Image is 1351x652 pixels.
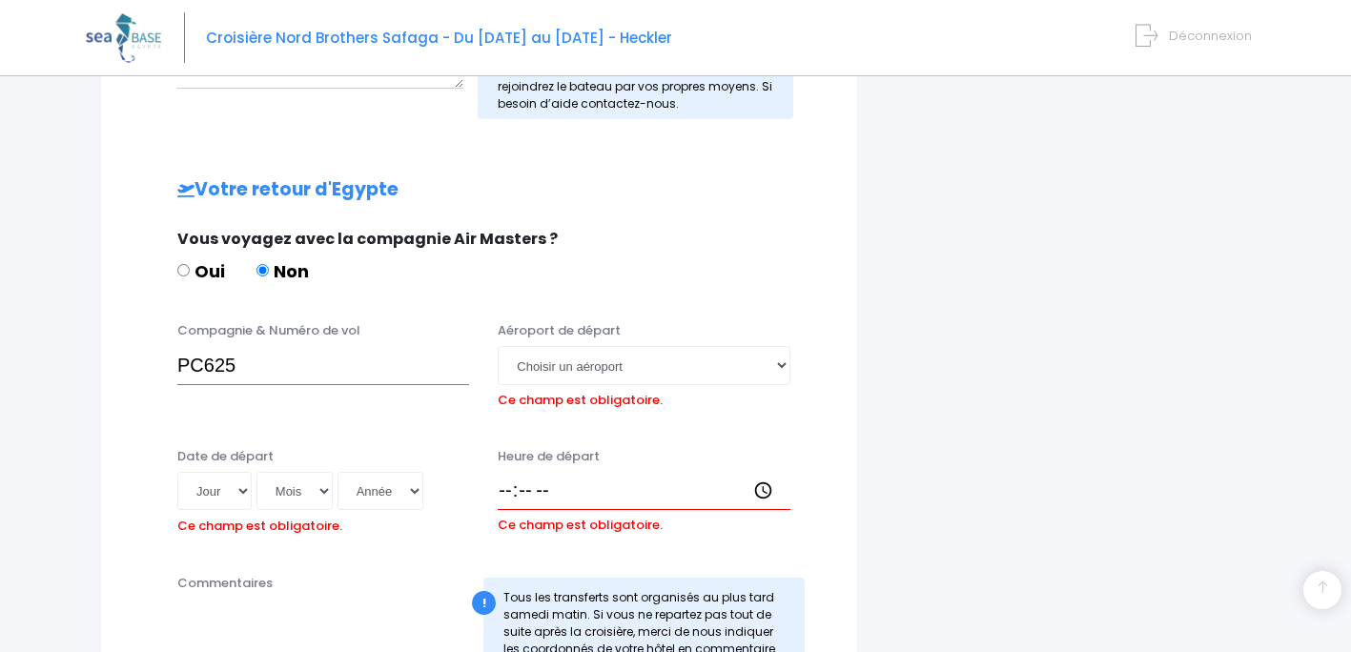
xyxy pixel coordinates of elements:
label: Heure de départ [498,447,600,466]
h2: Votre retour d'Egypte [139,179,819,201]
label: Ce champ est obligatoire. [177,511,342,536]
label: Oui [177,258,225,284]
label: Date de départ [177,447,274,466]
label: Ce champ est obligatoire. [498,510,663,535]
input: Oui [177,264,190,276]
div: ! [472,591,496,615]
span: Vous voyagez avec la compagnie Air Masters ? [177,228,558,250]
label: Ce champ est obligatoire. [498,385,663,410]
span: Déconnexion [1169,27,1252,45]
label: Aéroport de départ [498,321,621,340]
label: Non [256,258,309,284]
label: Compagnie & Numéro de vol [177,321,360,340]
span: Croisière Nord Brothers Safaga - Du [DATE] au [DATE] - Heckler [206,28,672,48]
label: Commentaires [177,574,273,593]
input: Non [256,264,269,276]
